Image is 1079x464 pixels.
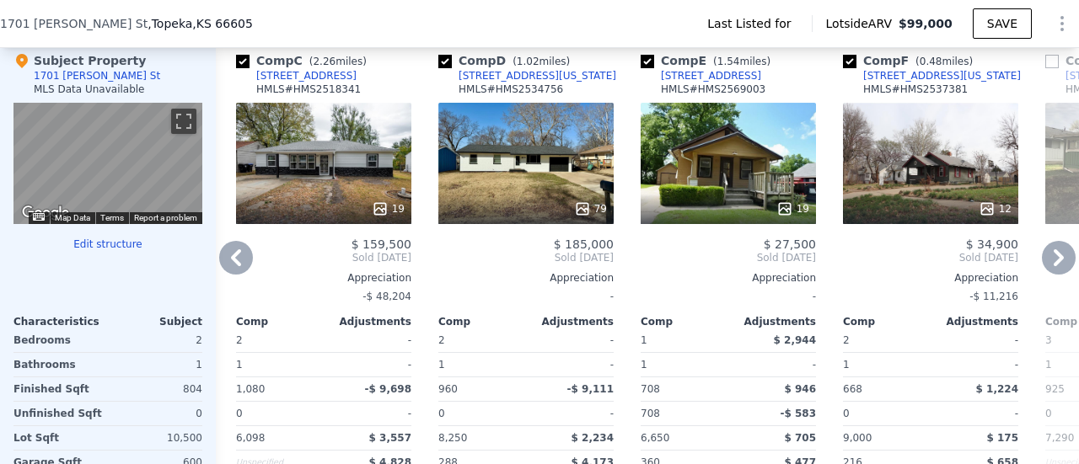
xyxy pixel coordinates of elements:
[33,213,45,221] button: Keyboard shortcuts
[784,432,816,444] span: $ 705
[13,328,105,352] div: Bedrooms
[641,334,647,346] span: 1
[641,251,816,264] span: Sold [DATE]
[529,402,614,425] div: -
[843,408,850,419] span: 0
[438,52,577,69] div: Comp D
[18,202,73,224] a: Open this area in Google Maps (opens a new window)
[909,56,980,67] span: ( miles)
[843,432,872,444] span: 9,000
[438,334,445,346] span: 2
[438,285,614,308] div: -
[148,15,253,32] span: , Topeka
[934,402,1018,425] div: -
[717,56,740,67] span: 1.54
[13,103,202,224] div: Map
[517,56,539,67] span: 1.02
[438,251,614,264] span: Sold [DATE]
[843,315,931,328] div: Comp
[732,353,816,376] div: -
[863,83,968,96] div: HMLS # HMS2537381
[13,237,202,251] button: Edit structure
[171,109,196,134] button: Toggle fullscreen view
[899,17,953,30] span: $99,000
[236,432,265,444] span: 6,098
[529,353,614,376] div: -
[18,202,73,224] img: Google
[13,353,105,376] div: Bathrooms
[108,315,202,328] div: Subject
[55,212,90,224] button: Map Data
[438,315,526,328] div: Comp
[313,56,336,67] span: 2.26
[728,315,816,328] div: Adjustments
[327,402,411,425] div: -
[236,353,320,376] div: 1
[1045,432,1074,444] span: 7,290
[100,213,124,222] a: Terms (opens in new tab)
[774,334,816,346] span: $ 2,944
[574,200,607,217] div: 79
[236,408,243,419] span: 0
[843,271,1018,285] div: Appreciation
[324,315,411,328] div: Adjustments
[13,315,108,328] div: Characteristics
[843,251,1018,264] span: Sold [DATE]
[986,432,1018,444] span: $ 175
[969,291,1018,302] span: -$ 11,216
[1045,383,1065,395] span: 925
[236,69,357,83] a: [STREET_ADDRESS]
[256,83,361,96] div: HMLS # HMS2518341
[641,271,816,285] div: Appreciation
[236,315,324,328] div: Comp
[976,383,1018,395] span: $ 1,224
[13,426,105,450] div: Lot Sqft
[13,52,146,69] div: Subject Property
[13,402,105,425] div: Unfinished Sqft
[1045,408,1052,419] span: 0
[236,334,243,346] span: 2
[327,328,411,352] div: -
[438,408,445,419] span: 0
[572,432,614,444] span: $ 2,234
[236,52,373,69] div: Comp C
[776,200,809,217] div: 19
[526,315,614,328] div: Adjustments
[34,69,160,83] div: 1701 [PERSON_NAME] St
[641,432,669,444] span: 6,650
[134,213,197,222] a: Report a problem
[13,377,105,401] div: Finished Sqft
[372,200,405,217] div: 19
[920,56,942,67] span: 0.48
[931,315,1018,328] div: Adjustments
[1045,7,1079,40] button: Show Options
[369,432,411,444] span: $ 3,557
[661,83,765,96] div: HMLS # HMS2569003
[111,402,202,425] div: 0
[236,383,265,395] span: 1,080
[303,56,373,67] span: ( miles)
[459,83,563,96] div: HMLS # HMS2534756
[554,237,614,251] span: $ 185,000
[934,353,1018,376] div: -
[973,8,1032,39] button: SAVE
[843,334,850,346] span: 2
[764,237,816,251] span: $ 27,500
[438,271,614,285] div: Appreciation
[506,56,577,67] span: ( miles)
[641,408,660,419] span: 708
[641,69,761,83] a: [STREET_ADDRESS]
[843,69,1021,83] a: [STREET_ADDRESS][US_STATE]
[327,353,411,376] div: -
[641,383,660,395] span: 708
[641,315,728,328] div: Comp
[780,408,816,419] span: -$ 583
[111,426,202,450] div: 10,500
[111,353,202,376] div: 1
[707,15,797,32] span: Last Listed for
[843,353,927,376] div: 1
[843,383,862,395] span: 668
[567,383,614,395] span: -$ 9,111
[641,353,725,376] div: 1
[843,52,980,69] div: Comp F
